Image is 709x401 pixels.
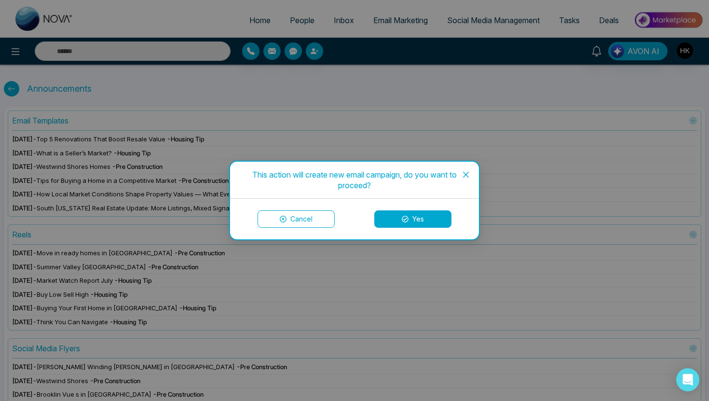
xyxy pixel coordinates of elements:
span: close [462,171,470,179]
button: Yes [374,210,451,228]
div: This action will create new email campaign, do you want to proceed? [242,169,467,191]
div: Open Intercom Messenger [676,368,699,391]
button: Cancel [258,210,335,228]
button: Close [453,162,479,188]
